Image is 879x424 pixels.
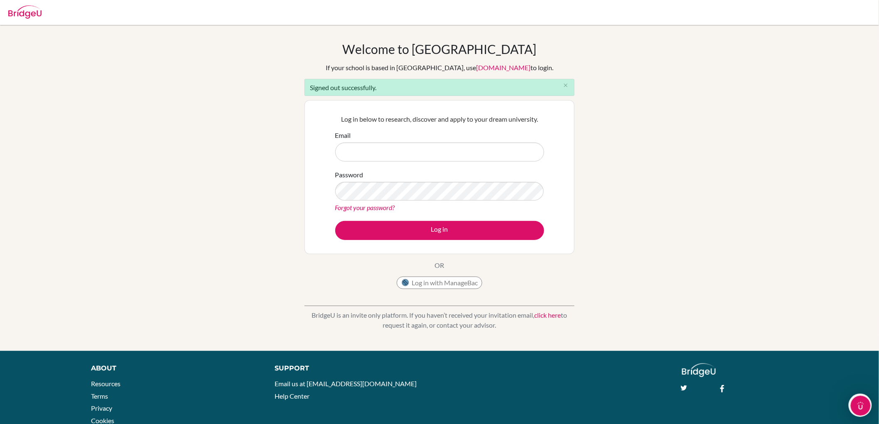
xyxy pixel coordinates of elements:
[535,311,561,319] a: click here
[682,363,716,377] img: logo_white@2x-f4f0deed5e89b7ecb1c2cc34c3e3d731f90f0f143d5ea2071677605dd97b5244.png
[849,394,872,417] iframe: Intercom live chat discovery launcher
[557,79,574,92] button: Close
[435,260,444,270] p: OR
[335,114,544,124] p: Log in below to research, discover and apply to your dream university.
[275,380,417,387] a: Email us at [EMAIL_ADDRESS][DOMAIN_NAME]
[275,392,309,400] a: Help Center
[343,42,537,56] h1: Welcome to [GEOGRAPHIC_DATA]
[397,277,482,289] button: Log in with ManageBac
[326,63,553,73] div: If your school is based in [GEOGRAPHIC_DATA], use to login.
[335,130,351,140] label: Email
[275,363,430,373] div: Support
[91,404,112,412] a: Privacy
[476,64,530,71] a: [DOMAIN_NAME]
[563,82,569,88] i: close
[304,310,575,330] p: BridgeU is an invite only platform. If you haven’t received your invitation email, to request it ...
[304,79,575,96] div: Signed out successfully.
[335,170,363,180] label: Password
[91,363,256,373] div: About
[851,396,871,416] iframe: Intercom live chat
[91,380,120,387] a: Resources
[335,203,395,211] a: Forgot your password?
[91,392,108,400] a: Terms
[8,5,42,19] img: Bridge-U
[335,221,544,240] button: Log in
